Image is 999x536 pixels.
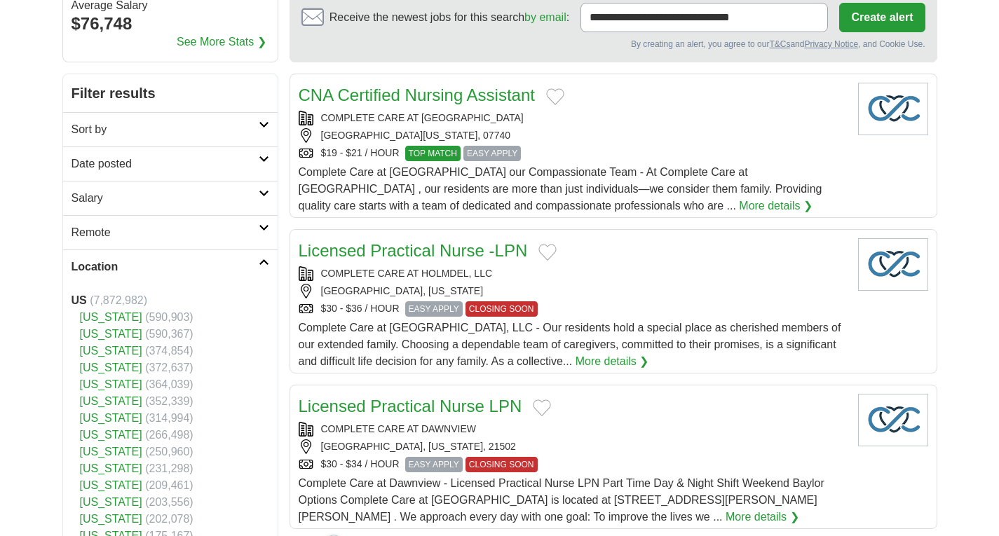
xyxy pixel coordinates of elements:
[299,477,824,523] span: Complete Care at Dawnview - Licensed Practical Nurse LPN Part Time Day & Night Shift Weekend Bayl...
[299,397,522,415] a: Licensed Practical Nurse LPN
[72,156,259,172] h2: Date posted
[299,301,847,317] div: $30 - $36 / HOUR
[145,429,193,441] span: (266,498)
[538,244,557,261] button: Add to favorite jobs
[80,479,142,491] a: [US_STATE]
[63,215,278,249] a: Remote
[80,378,142,390] a: [US_STATE]
[145,345,193,357] span: (374,854)
[858,394,928,446] img: Company logo
[299,439,847,454] div: [GEOGRAPHIC_DATA], [US_STATE], 21502
[80,429,142,441] a: [US_STATE]
[145,412,193,424] span: (314,994)
[80,362,142,373] a: [US_STATE]
[90,294,147,306] span: (7,872,982)
[145,311,193,323] span: (590,903)
[145,395,193,407] span: (352,339)
[80,395,142,407] a: [US_STATE]
[80,446,142,458] a: [US_STATE]
[804,39,858,49] a: Privacy Notice
[576,353,649,370] a: More details ❯
[533,399,551,416] button: Add to favorite jobs
[299,111,847,125] div: COMPLETE CARE AT [GEOGRAPHIC_DATA]
[299,422,847,437] div: COMPLETE CARE AT DAWNVIEW
[739,198,813,214] a: More details ❯
[145,362,193,373] span: (372,637)
[80,513,142,525] a: [US_STATE]
[72,294,87,306] strong: US
[299,146,847,161] div: $19 - $21 / HOUR
[145,378,193,390] span: (364,039)
[405,301,463,317] span: EASY APPLY
[72,259,259,275] h2: Location
[329,9,569,26] span: Receive the newest jobs for this search :
[72,11,269,36] div: $76,748
[405,146,461,161] span: TOP MATCH
[299,266,847,281] div: COMPLETE CARE AT HOLMDEL, LLC
[63,249,278,284] a: Location
[80,412,142,424] a: [US_STATE]
[301,38,925,50] div: By creating an alert, you agree to our and , and Cookie Use.
[80,496,142,508] a: [US_STATE]
[299,241,528,260] a: Licensed Practical Nurse -LPN
[299,128,847,143] div: [GEOGRAPHIC_DATA][US_STATE], 07740
[63,181,278,215] a: Salary
[546,88,564,105] button: Add to favorite jobs
[145,496,193,508] span: (203,556)
[145,462,193,474] span: (231,298)
[299,166,822,212] span: Complete Care at [GEOGRAPHIC_DATA] our Compassionate Team - At Complete Care at [GEOGRAPHIC_DATA]...
[726,509,799,525] a: More details ❯
[80,462,142,474] a: [US_STATE]
[72,224,259,241] h2: Remote
[72,121,259,138] h2: Sort by
[769,39,790,49] a: T&Cs
[465,457,538,472] span: CLOSING SOON
[80,311,142,323] a: [US_STATE]
[858,238,928,291] img: Company logo
[858,83,928,135] img: Company logo
[299,284,847,298] div: [GEOGRAPHIC_DATA], [US_STATE]
[80,328,142,340] a: [US_STATE]
[72,190,259,207] h2: Salary
[524,11,566,23] a: by email
[145,513,193,525] span: (202,078)
[299,85,535,104] a: CNA Certified Nursing Assistant
[299,457,847,472] div: $30 - $34 / HOUR
[405,457,463,472] span: EASY APPLY
[80,345,142,357] a: [US_STATE]
[63,112,278,146] a: Sort by
[463,146,521,161] span: EASY APPLY
[145,479,193,491] span: (209,461)
[177,34,266,50] a: See More Stats ❯
[63,74,278,112] h2: Filter results
[839,3,925,32] button: Create alert
[63,146,278,181] a: Date posted
[465,301,538,317] span: CLOSING SOON
[299,322,841,367] span: Complete Care at [GEOGRAPHIC_DATA], LLC - Our residents hold a special place as cherished members...
[145,446,193,458] span: (250,960)
[145,328,193,340] span: (590,367)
